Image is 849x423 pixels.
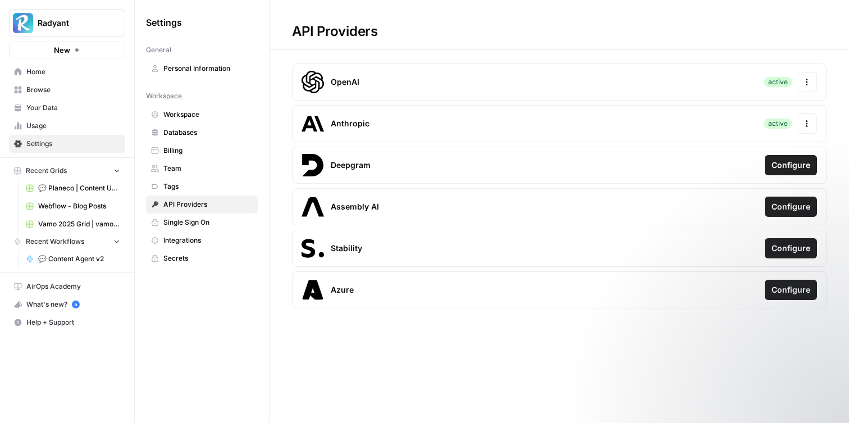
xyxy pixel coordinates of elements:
span: Databases [163,128,253,138]
div: active [764,119,792,129]
a: Your Data [9,99,125,117]
a: 💬 Content Agent v2 [21,250,125,268]
span: Your Data [26,103,120,113]
span: Personal Information [163,63,253,74]
span: General [146,45,171,55]
div: active [764,77,792,87]
span: Azure [331,284,354,295]
span: Configure [772,201,810,212]
span: Deepgram [331,160,371,171]
button: Configure [765,155,817,175]
span: Workspace [163,110,253,120]
a: Home [9,63,125,81]
button: Help + Support [9,313,125,331]
a: Team [146,160,258,178]
a: 5 [72,301,80,308]
span: Workspace [146,91,182,101]
a: Integrations [146,231,258,249]
a: Usage [9,117,125,135]
span: Billing [163,145,253,156]
a: Browse [9,81,125,99]
span: Configure [772,160,810,171]
span: Stability [331,243,362,254]
a: AirOps Academy [9,278,125,295]
span: Integrations [163,235,253,245]
span: New [54,44,70,56]
span: OpenAI [331,76,359,88]
span: Assembly AI [331,201,379,212]
span: Webflow - Blog Posts [38,201,120,211]
a: Vamo 2025 Grid | vamo-energy [21,215,125,233]
span: Configure [772,243,810,254]
button: Recent Workflows [9,233,125,250]
a: Secrets [146,249,258,267]
span: Settings [146,16,182,29]
span: 💬 Content Agent v2 [38,254,120,264]
span: Recent Workflows [26,236,84,247]
div: What's new? [10,296,125,313]
span: Recent Grids [26,166,67,176]
a: Personal Information [146,60,258,78]
span: Team [163,163,253,174]
div: API Providers [270,22,400,40]
button: Workspace: Radyant [9,9,125,37]
button: Configure [765,197,817,217]
span: Usage [26,121,120,131]
span: Single Sign On [163,217,253,228]
span: 💬 Planeco | Content Update at Scale [38,183,120,193]
span: Browse [26,85,120,95]
a: API Providers [146,195,258,213]
text: 5 [74,302,77,307]
button: New [9,42,125,58]
a: Webflow - Blog Posts [21,197,125,215]
span: Vamo 2025 Grid | vamo-energy [38,219,120,229]
a: Workspace [146,106,258,124]
span: Home [26,67,120,77]
img: Radyant Logo [13,13,33,33]
span: API Providers [163,199,253,210]
span: Settings [26,139,120,149]
span: AirOps Academy [26,281,120,292]
button: Recent Grids [9,162,125,179]
a: Tags [146,178,258,195]
span: Radyant [38,17,106,29]
a: Single Sign On [146,213,258,231]
a: Databases [146,124,258,142]
button: Configure [765,238,817,258]
span: Secrets [163,253,253,263]
span: Anthropic [331,118,369,129]
a: Billing [146,142,258,160]
a: Settings [9,135,125,153]
span: Help + Support [26,317,120,328]
button: Configure [765,280,817,300]
span: Tags [163,181,253,192]
button: What's new? 5 [9,295,125,313]
span: Configure [772,284,810,295]
a: 💬 Planeco | Content Update at Scale [21,179,125,197]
